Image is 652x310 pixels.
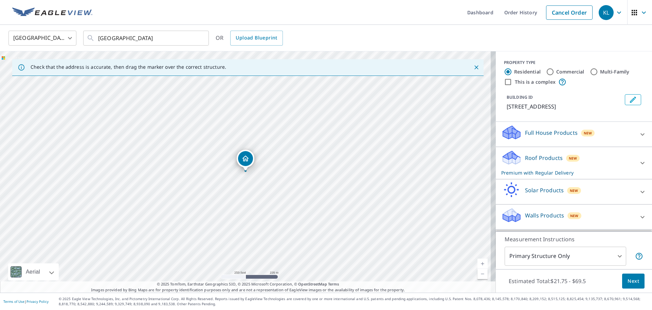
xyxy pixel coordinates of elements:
[503,274,592,289] p: Estimated Total: $21.75 - $69.5
[515,79,556,85] label: This is a complex
[622,274,645,289] button: Next
[525,211,564,219] p: Walls Products
[525,129,578,137] p: Full House Products
[569,156,577,161] span: New
[600,68,630,75] label: Multi-Family
[26,299,49,304] a: Privacy Policy
[328,281,339,287] a: Terms
[570,188,578,193] span: New
[556,68,584,75] label: Commercial
[8,263,59,280] div: Aerial
[501,182,647,201] div: Solar ProductsNew
[216,31,283,46] div: OR
[570,213,579,218] span: New
[635,252,643,260] span: Your report will include only the primary structure on the property. For example, a detached gara...
[501,125,647,144] div: Full House ProductsNew
[59,296,649,307] p: © 2025 Eagle View Technologies, Inc. and Pictometry International Corp. All Rights Reserved. Repo...
[501,207,647,227] div: Walls ProductsNew
[12,7,92,18] img: EV Logo
[472,63,481,72] button: Close
[507,94,533,100] p: BUILDING ID
[628,277,639,285] span: Next
[501,150,647,176] div: Roof ProductsNewPremium with Regular Delivery
[477,269,488,279] a: Current Level 17, Zoom Out
[599,5,614,20] div: KL
[501,169,634,176] p: Premium with Regular Delivery
[505,247,626,266] div: Primary Structure Only
[477,259,488,269] a: Current Level 17, Zoom In
[507,102,622,111] p: [STREET_ADDRESS]
[505,235,643,243] p: Measurement Instructions
[31,64,226,70] p: Check that the address is accurate, then drag the marker over the correct structure.
[504,60,644,66] div: PROPERTY TYPE
[98,29,195,48] input: Search by address or latitude-longitude
[8,29,76,48] div: [GEOGRAPHIC_DATA]
[625,94,641,105] button: Edit building 1
[3,299,24,304] a: Terms of Use
[584,130,592,136] span: New
[230,31,283,46] a: Upload Blueprint
[525,154,563,162] p: Roof Products
[24,263,42,280] div: Aerial
[514,68,541,75] label: Residential
[3,299,49,304] p: |
[525,186,564,194] p: Solar Products
[546,5,593,20] a: Cancel Order
[157,281,339,287] span: © 2025 TomTom, Earthstar Geographics SIO, © 2025 Microsoft Corporation, ©
[237,150,254,171] div: Dropped pin, building 1, Residential property, 800 Golf Dr Venice, FL 34285
[236,34,277,42] span: Upload Blueprint
[298,281,327,287] a: OpenStreetMap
